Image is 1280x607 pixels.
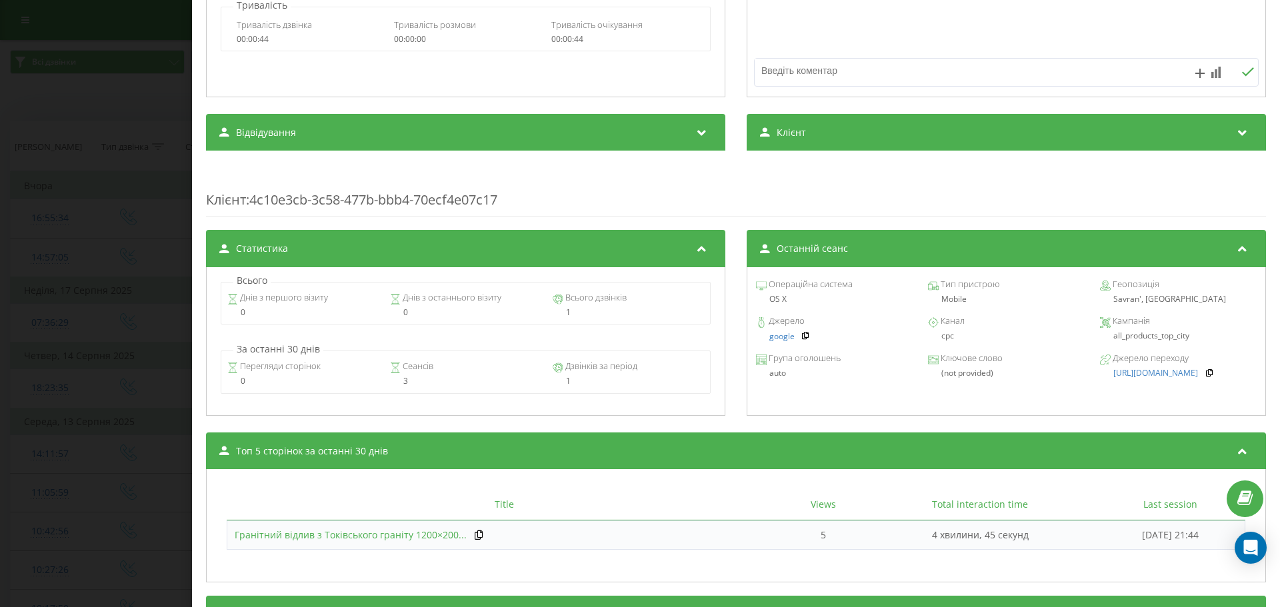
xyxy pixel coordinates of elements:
span: Канал [939,314,965,328]
span: Клієнт [206,191,246,209]
span: Група оголошень [767,352,841,365]
span: Клієнт [777,126,806,139]
div: : 4c10e3cb-3c58-477b-bbb4-70ecf4e07c17 [206,164,1266,217]
p: Всього [233,274,271,287]
div: auto [756,368,913,378]
div: all_products_top_city [1100,331,1257,340]
span: Тривалість дзвінка [237,19,312,31]
div: 00:00:00 [394,35,537,44]
div: 00:00:44 [551,35,695,44]
span: Статистика [236,242,288,255]
div: 1 [553,376,704,386]
div: 0 [227,308,379,317]
td: 5 [782,520,865,550]
span: Операційна система [767,278,853,291]
span: Ключове слово [939,352,1003,365]
th: Total interaction time [865,489,1096,520]
span: Днів з останнього візиту [401,291,501,304]
th: Last session [1096,489,1245,520]
div: Mobile [928,295,1085,304]
span: Гранітний відлив з Токівського граніту 1200×200... [235,528,467,541]
span: Геопозиція [1111,278,1159,291]
span: Джерело переходу [1111,352,1189,365]
td: 4 хвилини, 45 секунд [865,520,1096,550]
div: 00:00:44 [237,35,380,44]
span: Тип пристрою [939,278,999,291]
div: Open Intercom Messenger [1235,532,1267,564]
span: Останній сеанс [777,242,848,255]
a: Гранітний відлив з Токівського граніту 1200×200... [235,528,467,542]
div: OS X [756,295,913,304]
span: Кампанія [1111,314,1150,328]
div: 1 [553,308,704,317]
span: Джерело [767,314,805,328]
a: [URL][DOMAIN_NAME] [1113,368,1198,378]
span: Тривалість розмови [394,19,476,31]
span: Відвідування [236,126,296,139]
span: Топ 5 сторінок за останні 30 днів [236,444,388,458]
span: Тривалість очікування [551,19,643,31]
a: google [769,332,795,341]
div: 0 [227,376,379,386]
div: cpc [928,331,1085,340]
span: Дзвінків за період [563,360,637,373]
span: Перегляди сторінок [238,360,321,373]
th: Views [782,489,865,520]
p: За останні 30 днів [233,342,323,356]
span: Всього дзвінків [563,291,627,304]
div: 3 [390,376,541,386]
div: 0 [390,308,541,317]
span: Сеансів [401,360,433,373]
span: Днів з першого візиту [238,291,328,304]
td: [DATE] 21:44 [1096,520,1245,550]
div: (not provided) [928,368,1085,378]
th: Title [227,489,782,520]
div: Savran', [GEOGRAPHIC_DATA] [1100,295,1257,304]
